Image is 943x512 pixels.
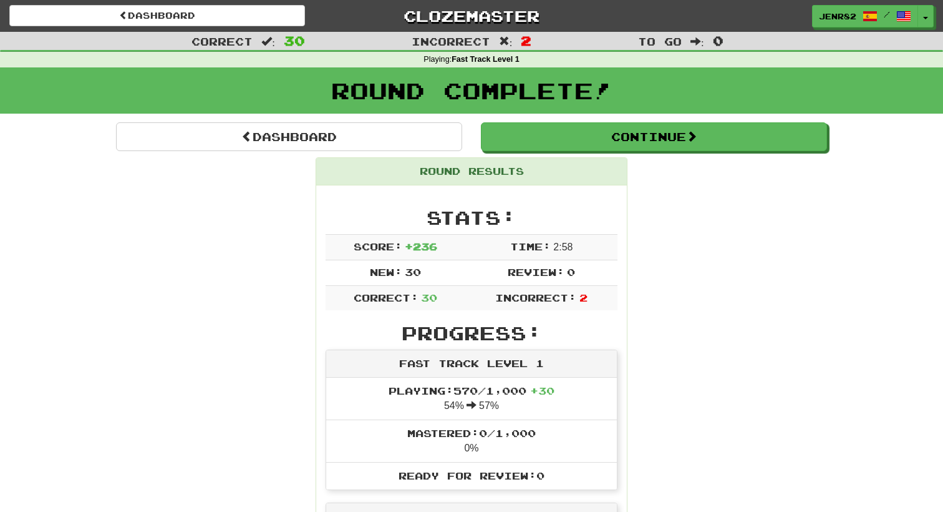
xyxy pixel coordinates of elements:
[191,35,253,47] span: Correct
[579,292,588,303] span: 2
[261,36,275,47] span: :
[553,242,573,252] span: 2 : 58
[326,207,617,228] h2: Stats:
[4,78,939,103] h1: Round Complete!
[452,55,520,64] strong: Fast Track Level 1
[638,35,682,47] span: To go
[690,36,704,47] span: :
[326,420,617,463] li: 0%
[884,10,890,19] span: /
[326,323,617,343] h2: Progress:
[405,240,437,252] span: + 236
[284,33,305,48] span: 30
[499,36,513,47] span: :
[370,266,402,278] span: New:
[508,266,564,278] span: Review:
[819,11,856,22] span: Jenr82
[316,158,627,185] div: Round Results
[407,427,536,439] span: Mastered: 0 / 1,000
[405,266,421,278] span: 30
[399,470,544,481] span: Ready for Review: 0
[510,240,551,252] span: Time:
[530,385,554,396] span: + 30
[521,33,531,48] span: 2
[354,240,402,252] span: Score:
[389,385,554,396] span: Playing: 570 / 1,000
[326,378,617,420] li: 54% 57%
[116,122,462,151] a: Dashboard
[354,292,418,303] span: Correct:
[481,122,827,151] button: Continue
[9,5,305,26] a: Dashboard
[421,292,437,303] span: 30
[713,33,723,48] span: 0
[326,350,617,378] div: Fast Track Level 1
[812,5,918,27] a: Jenr82 /
[495,292,576,303] span: Incorrect:
[567,266,575,278] span: 0
[324,5,619,27] a: Clozemaster
[412,35,490,47] span: Incorrect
